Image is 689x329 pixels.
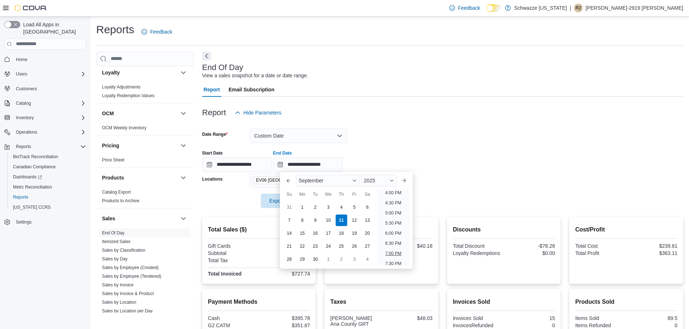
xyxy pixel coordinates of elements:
div: day-16 [310,228,321,239]
span: Sales by Day [102,256,128,262]
a: Sales by Classification [102,248,145,253]
button: Reports [13,142,34,151]
img: Cova [14,4,47,12]
li: 7:00 PM [382,249,404,258]
div: $239.61 [628,243,677,249]
p: | [570,4,571,12]
h3: Report [202,108,226,117]
div: InvoicesRefunded [453,322,502,328]
li: 4:30 PM [382,199,404,207]
li: 5:00 PM [382,209,404,217]
button: Loyalty [102,69,178,76]
div: Fr [349,189,360,200]
span: OCM Weekly Inventory [102,125,146,131]
a: Home [13,55,30,64]
div: day-12 [349,215,360,226]
h1: Reports [96,22,134,37]
span: Feedback [150,28,172,35]
a: Loyalty Adjustments [102,85,141,90]
a: Sales by Location [102,300,136,305]
div: -$78.28 [505,243,555,249]
div: Sa [362,189,373,200]
span: Metrc Reconciliation [10,183,86,191]
div: 15 [505,315,555,321]
div: day-7 [284,215,295,226]
div: day-27 [362,241,373,252]
div: day-4 [362,254,373,265]
button: Hide Parameters [232,105,284,120]
span: Report [204,82,220,97]
button: OCM [179,109,188,118]
div: day-14 [284,228,295,239]
h2: Taxes [330,298,433,306]
button: Reports [7,192,89,202]
a: Itemized Sales [102,239,131,244]
a: Sales by Employee (Created) [102,265,159,270]
span: [US_STATE] CCRS [13,204,51,210]
label: Start Date [202,150,223,156]
span: EV06 Las Cruces East [253,176,322,184]
span: Sales by Location per Day [102,308,153,314]
button: Reports [1,142,89,152]
div: $125.02 [260,257,310,263]
div: day-10 [323,215,334,226]
input: Dark Mode [486,4,501,12]
button: Products [179,173,188,182]
a: Canadian Compliance [10,163,59,171]
div: Loyalty [96,83,193,103]
div: $0.00 [260,243,310,249]
h3: Loyalty [102,69,120,76]
span: 2025 [364,178,375,183]
span: R2 [575,4,581,12]
div: $40.18 [383,243,433,249]
button: Metrc Reconciliation [7,182,89,192]
div: September, 2025 [283,201,374,266]
div: Pricing [96,156,193,167]
span: Users [13,70,86,78]
span: Inventory [16,115,34,121]
span: Settings [13,217,86,226]
button: Previous Month [283,175,294,186]
div: View a sales snapshot for a date or date range. [202,72,308,79]
div: day-13 [362,215,373,226]
span: Customers [13,84,86,93]
button: Users [13,70,30,78]
div: day-11 [336,215,347,226]
span: Products to Archive [102,198,139,204]
a: Reports [10,193,31,202]
div: We [323,189,334,200]
div: Total Profit [575,250,625,256]
a: Feedback [446,1,483,15]
div: Invoices Sold [453,315,502,321]
div: day-4 [336,202,347,213]
span: Sales by Employee (Tendered) [102,273,161,279]
li: 6:00 PM [382,229,404,238]
span: Reports [13,194,28,200]
span: Email Subscription [229,82,275,97]
span: Hide Parameters [243,109,281,116]
a: Customers [13,85,40,93]
span: Loyalty Redemption Values [102,93,154,99]
div: Total Tax [208,257,258,263]
div: day-2 [336,254,347,265]
div: OCM [96,124,193,135]
div: day-2 [310,202,321,213]
div: $48.03 [383,315,433,321]
button: Pricing [179,141,188,150]
input: Press the down key to enter a popover containing a calendar. Press the escape key to close the po... [273,157,343,172]
div: day-25 [336,241,347,252]
nav: Complex example [4,51,86,246]
span: Itemized Sales [102,239,131,244]
span: Users [16,71,27,77]
span: Customers [16,86,37,92]
div: $395.78 [260,315,310,321]
button: Catalog [13,99,34,108]
h3: Products [102,174,124,181]
a: Sales by Invoice [102,282,133,287]
h2: Total Sales ($) [208,225,310,234]
span: Dashboards [10,173,86,181]
button: Customers [1,83,89,94]
button: Operations [13,128,40,137]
